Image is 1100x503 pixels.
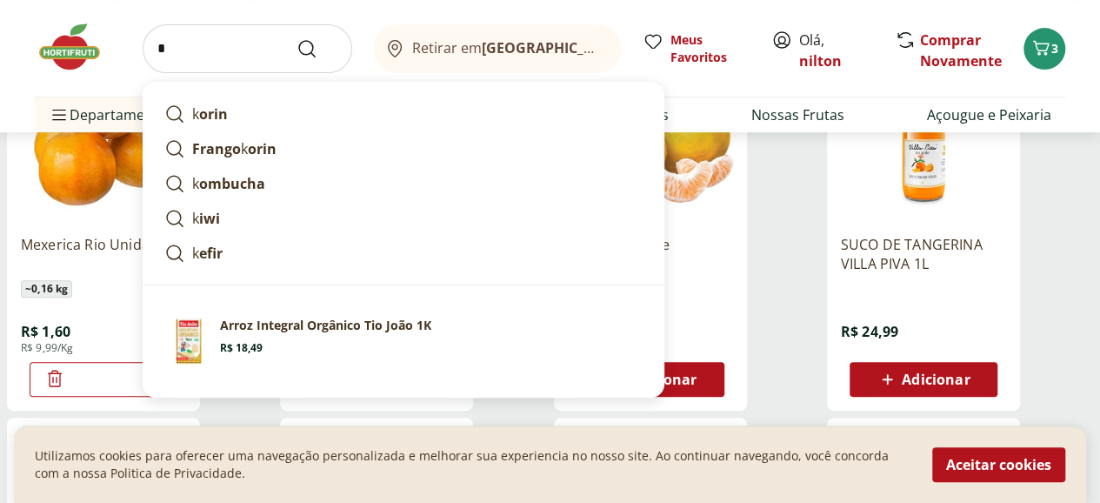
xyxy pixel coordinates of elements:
span: R$ 24,99 [841,322,898,341]
strong: orin [199,104,228,124]
a: Meus Favoritos [643,31,750,66]
img: Hortifruti [35,21,122,73]
strong: iwi [199,209,220,228]
a: Nossas Frutas [751,104,844,125]
p: k [192,138,277,159]
button: Submit Search [297,38,338,59]
p: Utilizamos cookies para oferecer uma navegação personalizada e melhorar sua experiencia no nosso ... [35,447,911,482]
span: 3 [1051,40,1058,57]
span: R$ 18,49 [220,341,263,355]
a: PrincipalArroz Integral Orgânico Tio João 1KR$ 18,49 [157,310,650,372]
a: Frangokorin [157,131,650,166]
span: Adicionar [902,372,970,386]
span: Meus Favoritos [670,31,750,66]
button: Aceitar cookies [932,447,1065,482]
span: Retirar em [412,40,604,56]
span: R$ 1,60 [21,322,70,341]
input: search [143,24,352,73]
span: Olá, [799,30,877,71]
b: [GEOGRAPHIC_DATA]/[GEOGRAPHIC_DATA] [482,38,775,57]
strong: orin [248,139,277,158]
span: Departamentos [49,94,174,136]
a: SUCO DE TANGERINA VILLA PIVA 1L [841,235,1006,273]
strong: efir [199,244,223,263]
button: Carrinho [1023,28,1065,70]
p: Arroz Integral Orgânico Tio João 1K [220,317,431,334]
a: kiwi [157,201,650,236]
p: k [192,243,223,264]
a: kefir [157,236,650,271]
a: Comprar Novamente [920,30,1002,70]
button: Adicionar [850,362,997,397]
p: k [192,208,220,229]
img: SUCO DE TANGERINA VILLA PIVA 1L [841,56,1006,221]
a: Mexerica Rio Unidade [21,235,186,273]
a: nilton [799,51,842,70]
strong: ombucha [199,174,265,193]
button: Retirar em[GEOGRAPHIC_DATA]/[GEOGRAPHIC_DATA] [373,24,622,73]
a: Açougue e Peixaria [927,104,1051,125]
p: k [192,173,265,194]
a: korin [157,97,650,131]
a: kombucha [157,166,650,201]
img: Principal [164,317,213,366]
button: Menu [49,94,70,136]
span: R$ 9,99/Kg [21,341,74,355]
p: k [192,104,228,124]
img: Mexerica Rio Unidade [21,56,186,221]
span: ~ 0,16 kg [21,280,72,298]
strong: Frango [192,139,241,158]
